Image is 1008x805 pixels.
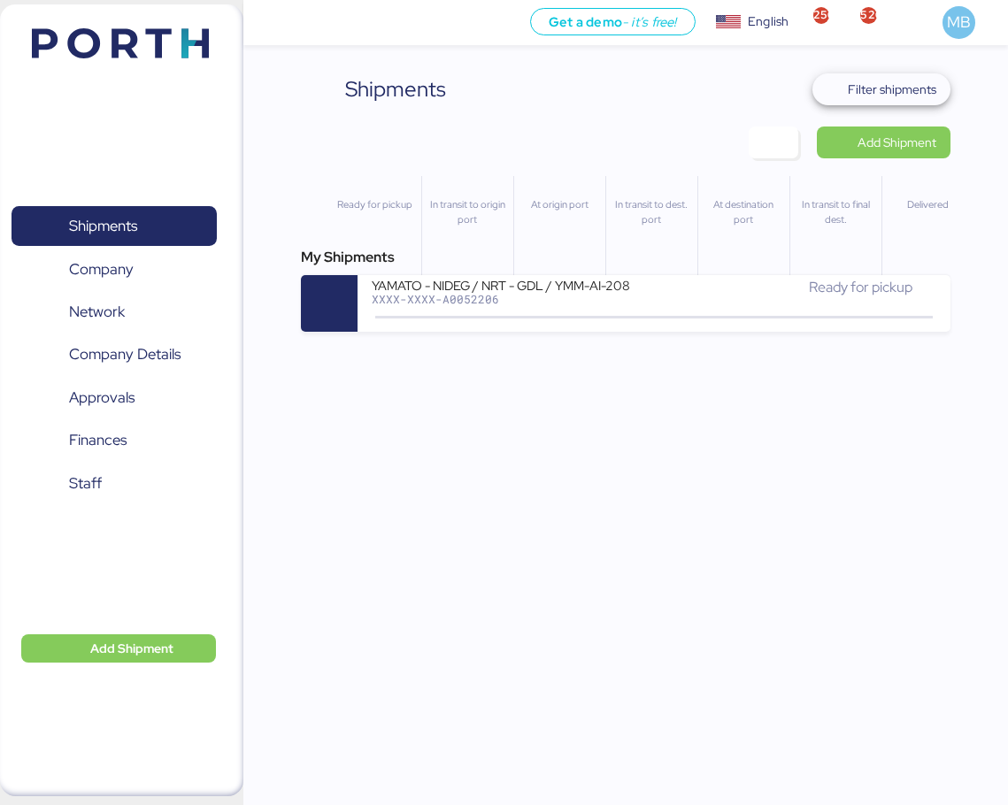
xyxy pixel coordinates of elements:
span: Staff [69,471,102,496]
a: Approvals [12,378,217,418]
div: Ready for pickup [336,197,413,212]
div: English [748,12,789,31]
span: Ready for pickup [809,278,912,296]
div: Delivered [889,197,966,212]
div: In transit to dest. port [613,197,689,227]
a: Staff [12,464,217,504]
a: Network [12,292,217,333]
div: YAMATO - NIDEG / NRT - GDL / YMM-AI-208 [372,277,654,292]
div: In transit to final dest. [797,197,873,227]
div: Shipments [345,73,446,105]
div: In transit to origin port [429,197,505,227]
span: MB [947,11,971,34]
div: XXXX-XXXX-A0052206 [372,293,654,305]
a: Add Shipment [817,126,950,158]
a: Company [12,249,217,289]
span: Add Shipment [90,638,173,659]
button: Add Shipment [21,634,216,663]
span: Add Shipment [858,132,936,153]
div: At destination port [705,197,781,227]
span: Finances [69,427,127,453]
span: Approvals [69,385,135,410]
div: At origin port [521,197,597,212]
a: Finances [12,420,217,461]
span: Company [69,257,134,282]
span: Network [69,299,125,325]
span: Filter shipments [848,79,936,100]
span: Company Details [69,341,181,367]
a: Shipments [12,206,217,247]
button: Menu [254,8,284,38]
div: My Shipments [301,247,950,268]
a: Company Details [12,334,217,375]
span: Shipments [69,213,137,239]
button: Filter shipments [812,73,951,105]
